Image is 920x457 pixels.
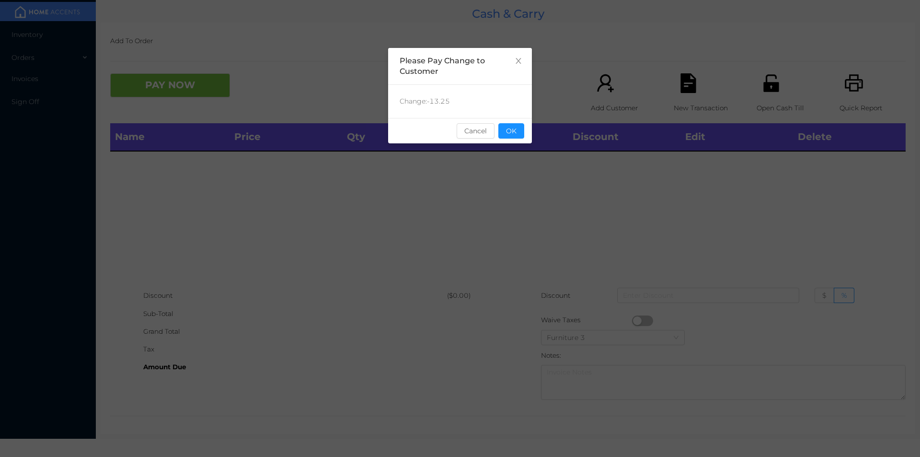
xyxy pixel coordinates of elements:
[515,57,522,65] i: icon: close
[457,123,494,139] button: Cancel
[388,85,532,118] div: Change: -13.25
[505,48,532,75] button: Close
[498,123,524,139] button: OK
[400,56,520,77] div: Please Pay Change to Customer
